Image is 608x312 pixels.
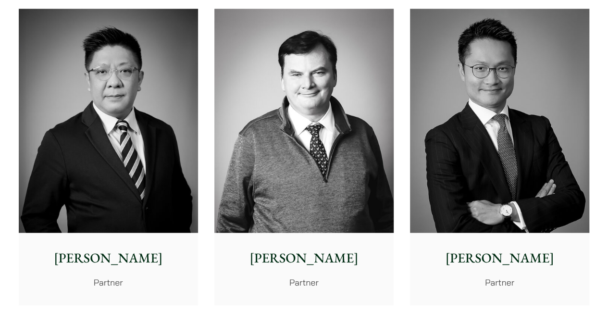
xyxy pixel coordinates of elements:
p: [PERSON_NAME] [222,248,386,268]
p: Partner [418,276,582,289]
p: [PERSON_NAME] [418,248,582,268]
p: Partner [222,276,386,289]
p: [PERSON_NAME] [26,248,190,268]
a: [PERSON_NAME] Partner [410,9,589,306]
p: Partner [26,276,190,289]
a: [PERSON_NAME] Partner [19,9,198,306]
a: [PERSON_NAME] Partner [214,9,394,306]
